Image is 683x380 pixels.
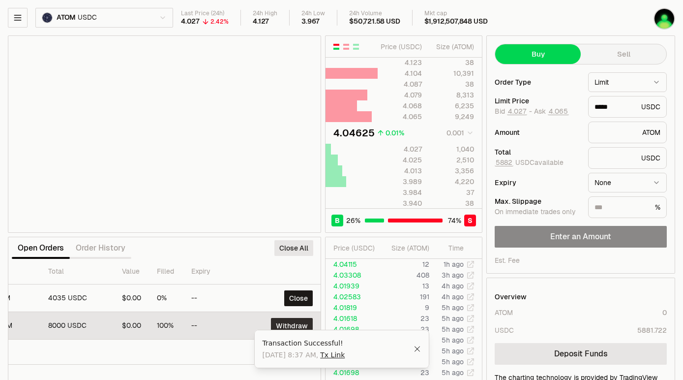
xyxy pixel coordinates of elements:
[326,259,380,270] td: 4.04115
[414,345,421,353] button: Close
[495,79,580,86] div: Order Type
[495,325,514,335] div: USDC
[588,122,667,143] div: ATOM
[495,308,513,317] div: ATOM
[380,302,430,313] td: 9
[424,10,488,17] div: Mkt cap
[442,368,464,377] time: 5h ago
[424,17,488,26] div: $1,912,507,848 USD
[122,321,141,330] div: $0.00
[378,166,422,176] div: 4.013
[326,367,380,378] td: 4.01698
[495,343,667,365] a: Deposit Funds
[378,68,422,78] div: 4.104
[333,126,375,140] div: 4.04625
[122,294,141,303] div: $0.00
[430,79,474,89] div: 38
[430,198,474,208] div: 38
[534,107,569,116] span: Ask
[320,350,345,360] a: Tx Link
[548,107,569,115] button: 4.065
[352,43,360,51] button: Show Buy Orders Only
[430,155,474,165] div: 2,510
[495,179,580,186] div: Expiry
[495,208,580,217] div: On immediate trades only
[442,303,464,312] time: 5h ago
[157,321,176,330] div: 100%
[48,321,106,330] div: 8000 USDC
[442,336,464,345] time: 5h ago
[326,291,380,302] td: 4.02583
[181,17,200,26] div: 4.027
[78,13,96,22] span: USDC
[378,58,422,67] div: 4.123
[332,43,340,51] button: Show Buy and Sell Orders
[342,43,350,51] button: Show Sell Orders Only
[48,294,106,303] div: 4035 USDC
[271,318,313,334] button: Withdraw
[442,347,464,355] time: 5h ago
[581,44,666,64] button: Sell
[42,13,52,23] img: ATOM Logo
[380,367,430,378] td: 23
[444,127,474,139] button: 0.001
[378,79,422,89] div: 4.087
[181,10,229,17] div: Last Price (24h)
[430,90,474,100] div: 8,313
[263,350,345,360] span: [DATE] 8:37 AM ,
[326,302,380,313] td: 4.01819
[442,292,464,301] time: 4h ago
[378,177,422,187] div: 3.989
[430,112,474,122] div: 9,249
[210,18,229,26] div: 2.42%
[430,177,474,187] div: 4,220
[149,259,183,285] th: Filled
[301,10,325,17] div: 24h Low
[346,216,360,225] span: 26 %
[442,357,464,366] time: 5h ago
[8,36,321,232] iframe: Financial Chart
[468,216,473,225] span: S
[284,290,313,306] button: Close
[430,144,474,154] div: 1,040
[495,97,580,104] div: Limit Price
[157,294,176,303] div: 0%
[588,173,667,192] button: None
[430,166,474,176] div: 3,356
[253,17,269,26] div: 4.127
[378,198,422,208] div: 3.940
[654,9,674,29] img: BTFD
[70,238,131,258] button: Order History
[380,313,430,324] td: 23
[380,270,430,281] td: 408
[495,107,532,116] span: Bid -
[495,149,580,156] div: Total
[442,282,464,290] time: 4h ago
[378,155,422,165] div: 4.025
[588,196,667,218] div: %
[430,42,474,52] div: Size ( ATOM )
[495,158,513,166] button: 5882
[326,313,380,324] td: 4.01618
[40,259,114,285] th: Total
[495,255,520,265] div: Est. Fee
[387,243,429,253] div: Size ( ATOM )
[378,42,422,52] div: Price ( USDC )
[263,338,414,348] div: Transaction Successful!
[430,101,474,111] div: 6,235
[442,314,464,323] time: 5h ago
[442,271,464,280] time: 3h ago
[333,243,379,253] div: Price ( USDC )
[588,147,667,169] div: USDC
[588,72,667,92] button: Limit
[380,324,430,335] td: 23
[12,238,70,258] button: Open Orders
[430,68,474,78] div: 10,391
[380,259,430,270] td: 12
[335,216,340,225] span: B
[183,285,250,312] td: --
[114,259,149,285] th: Value
[495,129,580,136] div: Amount
[442,325,464,334] time: 5h ago
[495,292,527,302] div: Overview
